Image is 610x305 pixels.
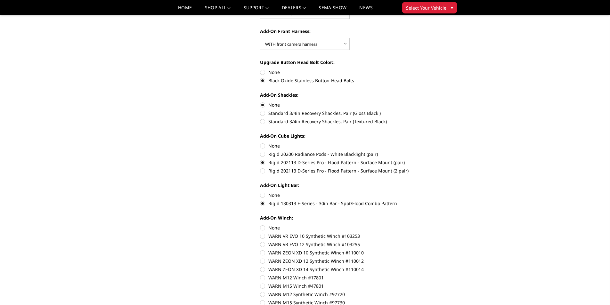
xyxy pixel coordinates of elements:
[260,59,437,66] label: Upgrade Button Head Bolt Color::
[260,258,437,264] label: WARN ZEON XD 12 Synthetic Winch #110012
[260,69,437,76] label: None
[260,167,437,174] label: Rigid 202113 D-Series Pro - Flood Pattern - Surface Mount (2 pair)
[402,2,457,13] button: Select Your Vehicle
[319,5,346,15] a: SEMA Show
[260,118,437,125] label: Standard 3/4in Recovery Shackles, Pair (Textured Black)
[260,291,437,298] label: WARN M12 Synthetic Winch #97720
[260,233,437,239] label: WARN VR EVO 10 Synthetic Winch #103253
[406,4,446,11] span: Select Your Vehicle
[260,159,437,166] label: Rigid 202113 D-Series Pro - Flood Pattern - Surface Mount (pair)
[260,266,437,273] label: WARN ZEON XD 14 Synthetic Winch #110014
[260,249,437,256] label: WARN ZEON XD 10 Synthetic Winch #110010
[260,28,437,35] label: Add-On Front Harness:
[260,274,437,281] label: WARN M12 Winch #17801
[260,110,437,116] label: Standard 3/4in Recovery Shackles, Pair (Gloss Black )
[260,182,437,189] label: Add-On Light Bar:
[260,214,437,221] label: Add-On Winch:
[260,142,437,149] label: None
[260,151,437,157] label: Rigid 20200 Radiance Pods - White Blacklight (pair)
[244,5,269,15] a: Support
[260,92,437,98] label: Add-On Shackles:
[178,5,192,15] a: Home
[260,241,437,248] label: WARN VR EVO 12 Synthetic Winch #103255
[205,5,231,15] a: shop all
[451,4,453,11] span: ▾
[260,224,437,231] label: None
[260,101,437,108] label: None
[260,192,437,198] label: None
[260,132,437,139] label: Add-On Cube Lights:
[359,5,372,15] a: News
[260,200,437,207] label: Rigid 130313 E-Series - 30in Bar - Spot/Flood Combo Pattern
[260,77,437,84] label: Black Oxide Stainless Button-Head Bolts
[282,5,306,15] a: Dealers
[260,283,437,289] label: WARN M15 Winch #47801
